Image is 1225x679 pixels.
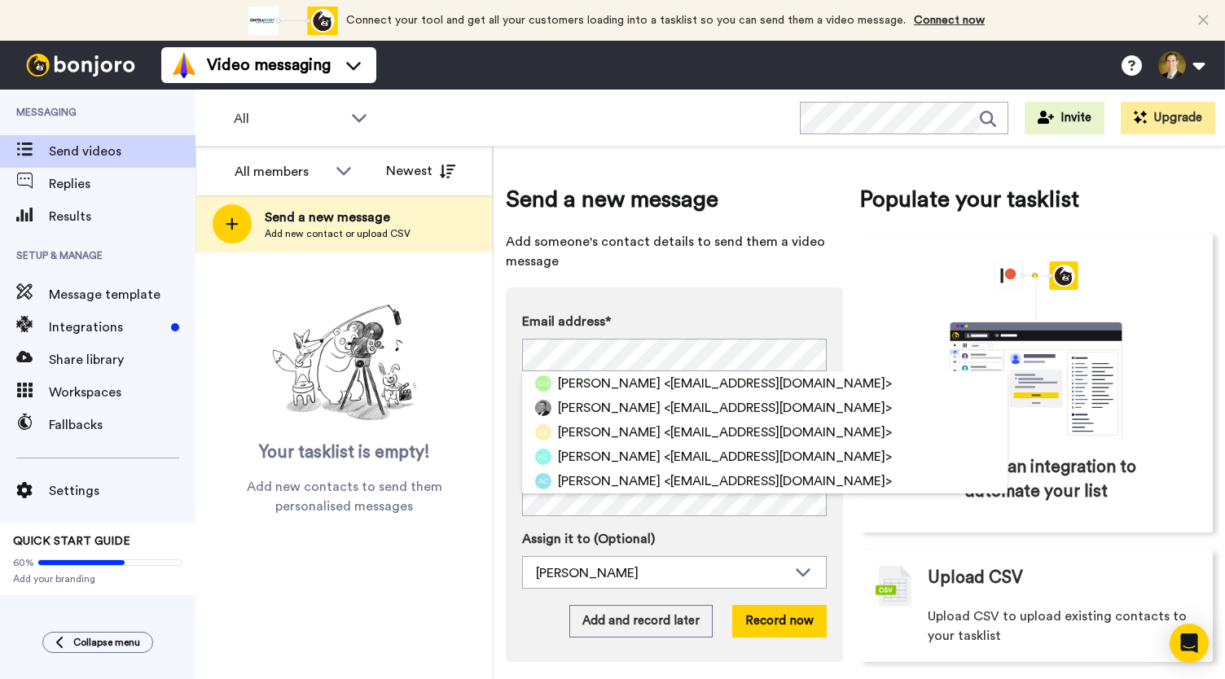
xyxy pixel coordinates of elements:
span: Video messaging [207,54,331,77]
span: Add new contact or upload CSV [265,227,411,240]
img: hc.png [535,449,551,465]
span: Send a new message [506,183,843,216]
label: Assign it to (Optional) [522,529,827,549]
img: gm.png [535,375,551,392]
span: <[EMAIL_ADDRESS][DOMAIN_NAME]> [664,423,892,442]
span: [PERSON_NAME] [558,398,661,418]
div: animation [914,261,1158,439]
span: Add someone's contact details to send them a video message [506,232,843,271]
img: ac.png [535,473,551,489]
button: Add and record later [569,605,713,637]
button: Newest [374,155,468,187]
span: [PERSON_NAME] [558,447,661,467]
span: <[EMAIL_ADDRESS][DOMAIN_NAME]> [664,398,892,418]
img: gb.png [535,424,551,440]
span: [PERSON_NAME] [558,374,661,393]
span: Results [49,207,195,226]
button: Invite [1025,102,1104,134]
span: <[EMAIL_ADDRESS][DOMAIN_NAME]> [664,471,892,491]
span: [PERSON_NAME] [558,471,661,491]
button: Record now [732,605,827,637]
span: Integrations [49,318,165,337]
div: All members [235,162,327,182]
img: vm-color.svg [171,52,197,78]
span: Send a new message [265,208,411,227]
span: QUICK START GUIDE [13,536,130,547]
div: animation [248,7,338,35]
label: Email address* [522,312,827,331]
span: 60% [13,556,34,569]
span: Collapse menu [73,636,140,649]
button: Collapse menu [42,632,153,653]
span: All [234,109,343,129]
div: [PERSON_NAME] [536,563,787,583]
span: Add your branding [13,572,182,585]
span: <[EMAIL_ADDRESS][DOMAIN_NAME]> [664,447,892,467]
img: ready-set-action.png [263,298,426,428]
span: Your tasklist is empty! [259,440,430,465]
span: Replies [49,174,195,194]
img: 90ce8b45-d039-4a27-a812-2e1f02f5ff14.jpg [535,400,551,416]
span: [PERSON_NAME] [558,423,661,442]
span: Workspaces [49,383,195,402]
span: Fallbacks [49,415,195,435]
span: Upload CSV [928,566,1023,590]
span: Message template [49,285,195,304]
div: Open Intercom Messenger [1170,624,1209,663]
span: Send videos [49,142,195,161]
button: Upgrade [1121,102,1215,134]
span: Add new contacts to send them personalised messages [220,477,468,516]
span: Connect your tool and get all your customers loading into a tasklist so you can send them a video... [346,15,906,26]
span: <[EMAIL_ADDRESS][DOMAIN_NAME]> [664,374,892,393]
a: Connect now [914,15,985,26]
span: Upload CSV to upload existing contacts to your tasklist [928,607,1196,646]
span: Share library [49,350,195,370]
img: csv-grey.png [876,566,911,607]
span: Settings [49,481,195,501]
span: Connect an integration to automate your list [929,455,1144,504]
span: Populate your tasklist [859,183,1213,216]
img: bj-logo-header-white.svg [20,54,142,77]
